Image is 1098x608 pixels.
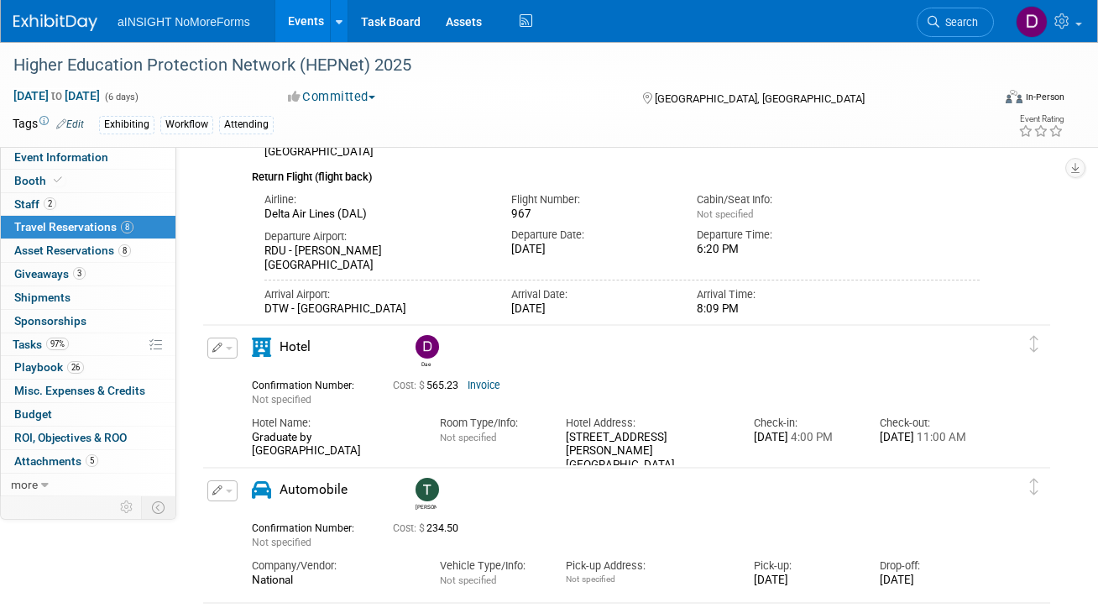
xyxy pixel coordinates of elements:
div: Departure Date: [511,228,672,243]
a: ROI, Objectives & ROO [1,427,175,449]
div: Pick-up Address: [566,558,729,574]
i: Click and drag to move item [1030,336,1038,353]
span: Cost: $ [393,380,426,391]
div: RDU - [PERSON_NAME][GEOGRAPHIC_DATA] [264,244,486,273]
span: 2 [44,197,56,210]
div: [DATE] [511,302,672,317]
span: Asset Reservations [14,244,131,257]
span: Cost: $ [393,522,426,534]
div: Graduate by [GEOGRAPHIC_DATA] [252,431,415,459]
a: Travel Reservations8 [1,216,175,238]
div: Confirmation Number: [252,517,368,535]
div: Hotel Address: [566,416,729,431]
span: 4:00 PM [788,431,833,443]
div: Dae Kim [416,359,437,368]
span: 3 [73,267,86,280]
div: Drop-off: [880,558,980,574]
div: Pick-up: [754,558,855,574]
span: ROI, Objectives & ROO [14,431,127,444]
div: [DATE] [880,574,980,588]
img: ExhibitDay [13,14,97,31]
span: 26 [67,361,84,374]
span: Shipments [14,291,71,304]
a: Booth [1,170,175,192]
a: Edit [56,118,84,130]
div: Event Rating [1018,115,1064,123]
div: Teresa Papanicolaou [416,501,437,511]
span: (6 days) [103,92,139,102]
div: Arrival Date: [511,287,672,302]
span: aINSIGHT NoMoreForms [118,15,250,29]
span: Giveaways [14,267,86,280]
span: to [49,89,65,102]
span: Not specified [252,537,311,548]
a: Misc. Expenses & Credits [1,380,175,402]
span: Hotel [280,339,311,354]
div: Attending [219,116,274,134]
div: Arrival Time: [697,287,857,302]
div: Delta Air Lines (DAL) [264,207,486,222]
a: Attachments5 [1,450,175,473]
div: Exhibiting [99,116,154,134]
span: Sponsorships [14,314,86,328]
div: [DATE] [754,574,855,588]
div: Airline: [264,192,486,207]
a: Event Information [1,146,175,169]
span: [DATE] [DATE] [13,88,101,103]
div: 967 [511,207,672,222]
span: Automobile [280,482,348,497]
span: 11:00 AM [914,431,966,443]
div: DTW - [GEOGRAPHIC_DATA] [264,302,486,317]
div: Workflow [160,116,213,134]
a: Budget [1,403,175,426]
a: Search [917,8,994,37]
div: [DATE] [880,431,980,445]
span: Not specified [252,394,311,406]
div: In-Person [1025,91,1064,103]
a: Shipments [1,286,175,309]
div: Hotel Name: [252,416,415,431]
img: Teresa Papanicolaou [416,478,439,501]
span: 5 [86,454,98,467]
i: Click and drag to move item [1030,479,1038,495]
a: Sponsorships [1,310,175,333]
a: more [1,474,175,496]
span: 565.23 [393,380,465,391]
i: Booth reservation complete [54,176,62,185]
img: Format-Inperson.png [1006,90,1022,103]
a: Invoice [468,380,500,391]
a: Tasks97% [1,333,175,356]
span: 97% [46,338,69,350]
a: Giveaways3 [1,263,175,286]
div: [DATE] [511,243,672,257]
span: more [11,478,38,491]
span: 8 [121,221,133,233]
span: Attachments [14,454,98,468]
div: Check-out: [880,416,980,431]
a: Playbook26 [1,356,175,379]
div: Cabin/Seat Info: [697,192,857,207]
div: Departure Airport: [264,229,486,244]
div: Room Type/Info: [440,416,541,431]
span: 8 [118,244,131,257]
span: Not specified [566,574,615,584]
i: Hotel [252,338,271,357]
div: [STREET_ADDRESS][PERSON_NAME] [GEOGRAPHIC_DATA] [566,431,729,473]
div: Arrival Airport: [264,287,486,302]
span: 234.50 [393,522,465,534]
div: Event Format [910,87,1064,113]
div: Flight Number: [511,192,672,207]
span: Misc. Expenses & Credits [14,384,145,397]
div: Dae Kim [411,335,441,368]
span: Event Information [14,150,108,164]
div: 8:09 PM [697,302,857,317]
i: Automobile [252,480,271,500]
div: Company/Vendor: [252,558,415,574]
button: Committed [282,88,382,106]
a: Staff2 [1,193,175,216]
td: Toggle Event Tabs [142,496,176,518]
span: Tasks [13,338,69,351]
img: Dae Kim [1016,6,1048,38]
span: Booth [14,174,65,187]
div: Check-in: [754,416,855,431]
